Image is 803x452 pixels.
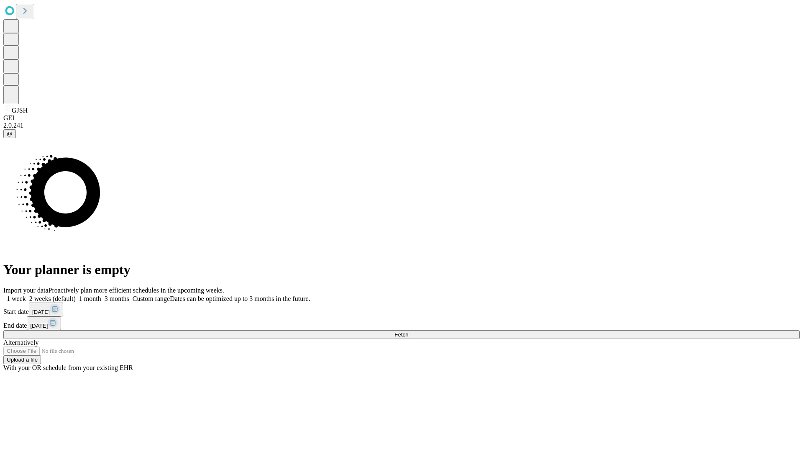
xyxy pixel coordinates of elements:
span: [DATE] [32,309,50,315]
span: Proactively plan more efficient schedules in the upcoming weeks. [49,287,224,294]
span: Custom range [133,295,170,302]
button: [DATE] [29,303,63,316]
span: Import your data [3,287,49,294]
span: 1 week [7,295,26,302]
div: End date [3,316,800,330]
button: [DATE] [27,316,61,330]
span: GJSH [12,107,28,114]
button: Upload a file [3,355,41,364]
span: 3 months [105,295,129,302]
span: 1 month [79,295,101,302]
span: 2 weeks (default) [29,295,76,302]
span: @ [7,131,13,137]
div: GEI [3,114,800,122]
span: With your OR schedule from your existing EHR [3,364,133,371]
div: 2.0.241 [3,122,800,129]
h1: Your planner is empty [3,262,800,277]
span: Dates can be optimized up to 3 months in the future. [170,295,310,302]
span: Fetch [394,331,408,338]
button: Fetch [3,330,800,339]
button: @ [3,129,16,138]
div: Start date [3,303,800,316]
span: [DATE] [30,323,48,329]
span: Alternatively [3,339,38,346]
